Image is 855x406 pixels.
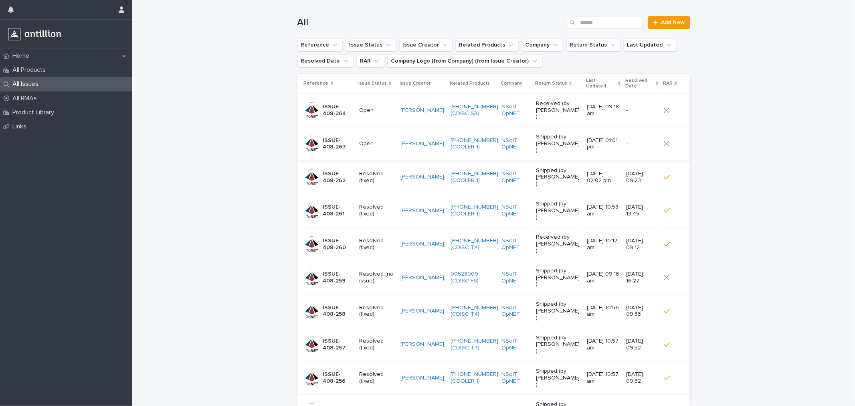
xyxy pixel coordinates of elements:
[501,137,530,151] a: NSoIT OpNET
[297,127,690,160] tr: ISSUE-408-263Open[PERSON_NAME] [PHONE_NUMBER] (COOLER 1) NSoIT OpNET Shipped (by [PERSON_NAME])[D...
[297,194,690,227] tr: ISSUE-408-261Resolved (fixed)[PERSON_NAME] [PHONE_NUMBER] (COOLER 1) NSoIT OpNET Shipped (by [PER...
[323,171,353,184] p: ISSUE-408-262
[451,171,498,184] a: [PHONE_NUMBER] (COOLER 1)
[323,371,353,385] p: ISSUE-408-256
[627,338,658,351] p: [DATE] 09:52
[501,79,522,88] p: Company
[323,238,353,251] p: ISSUE-408-260
[501,204,530,217] a: NSoIT OpNET
[359,271,394,284] p: Resolved (no issue)
[627,204,658,217] p: [DATE] 13:45
[304,79,329,88] p: Reference
[587,104,620,117] p: [DATE] 09:18 am
[627,107,658,114] p: -
[663,79,673,88] p: RAR
[587,171,620,184] p: [DATE] 02:02 pm
[456,39,519,51] button: Related Products
[323,104,353,117] p: ISSUE-408-264
[627,171,658,184] p: [DATE] 09:23
[501,238,530,251] a: NSoIT OpNET
[399,39,453,51] button: Issue Creator
[400,207,444,214] a: [PERSON_NAME]
[648,16,690,29] a: Add New
[323,338,353,351] p: ISSUE-408-257
[9,52,36,60] p: Home
[451,271,495,284] a: 00523009 (CDISC F6)
[587,371,620,385] p: [DATE] 10:57 am
[587,304,620,318] p: [DATE] 10:56 am
[587,238,620,251] p: [DATE] 10:12 am
[566,39,621,51] button: Return Status
[400,308,444,315] a: [PERSON_NAME]
[400,241,444,248] a: [PERSON_NAME]
[359,238,394,251] p: Resolved (fixed)
[357,55,384,67] button: RAR
[400,79,431,88] p: Issue Creator
[501,371,530,385] a: NSoIT OpNET
[323,204,353,217] p: ISSUE-408-261
[451,238,498,251] a: [PHONE_NUMBER] (CDISC T4)
[359,304,394,318] p: Resolved (fixed)
[400,341,444,348] a: [PERSON_NAME]
[587,204,620,217] p: [DATE] 10:58 am
[359,107,394,114] p: Open
[501,171,530,184] a: NSoIT OpNET
[297,93,690,127] tr: ISSUE-408-264Open[PERSON_NAME] [PHONE_NUMBER] (CDISC S3) NSoIT OpNET Received (by [PERSON_NAME])[...
[536,301,580,321] p: Shipped (by [PERSON_NAME])
[501,104,530,117] a: NSoIT OpNET
[358,79,387,88] p: Issue Status
[297,328,690,361] tr: ISSUE-408-257Resolved (fixed)[PERSON_NAME] [PHONE_NUMBER] (CDISC T4) NSoIT OpNET Shipped (by [PER...
[297,261,690,294] tr: ISSUE-408-259Resolved (no issue)[PERSON_NAME] 00523009 (CDISC F6) NSoIT OpNET Shipped (by [PERSON...
[451,137,498,151] a: [PHONE_NUMBER] (COOLER 1)
[627,304,658,318] p: [DATE] 09:53
[567,16,643,29] input: Search
[451,204,498,217] a: [PHONE_NUMBER] (COOLER 1)
[388,55,542,67] button: Company Logo (from Company) (from Issue Creator)
[626,76,654,91] p: Resolved Date
[627,271,658,284] p: [DATE] 16:27
[536,268,580,288] p: Shipped (by [PERSON_NAME])
[450,79,490,88] p: Related Products
[536,201,580,221] p: Shipped (by [PERSON_NAME])
[451,371,498,385] a: [PHONE_NUMBER] (COOLER 1)
[536,134,580,154] p: Shipped (by [PERSON_NAME])
[661,20,685,25] span: Add New
[359,171,394,184] p: Resolved (fixed)
[297,55,354,67] button: Resolved Date
[586,76,616,91] p: Last Updated
[587,137,620,151] p: [DATE] 01:01 pm
[359,338,394,351] p: Resolved (fixed)
[297,39,343,51] button: Reference
[9,80,45,88] p: All Issues
[6,26,63,42] img: r3a3Z93SSpeN6cOOTyqw
[297,294,690,328] tr: ISSUE-408-258Resolved (fixed)[PERSON_NAME] [PHONE_NUMBER] (CDISC T4) NSoIT OpNET Shipped (by [PER...
[451,338,498,351] a: [PHONE_NUMBER] (CDISC T4)
[9,66,52,74] p: All Products
[297,361,690,394] tr: ISSUE-408-256Resolved (fixed)[PERSON_NAME] [PHONE_NUMBER] (COOLER 1) NSoIT OpNET Shipped (by [PER...
[587,271,620,284] p: [DATE] 09:16 am
[297,160,690,194] tr: ISSUE-408-262Resolved (fixed)[PERSON_NAME] [PHONE_NUMBER] (COOLER 1) NSoIT OpNET Shipped (by [PER...
[359,204,394,217] p: Resolved (fixed)
[359,140,394,147] p: Open
[297,17,564,28] h1: All
[297,227,690,261] tr: ISSUE-408-260Resolved (fixed)[PERSON_NAME] [PHONE_NUMBER] (CDISC T4) NSoIT OpNET Received (by [PE...
[400,107,444,114] a: [PERSON_NAME]
[501,338,530,351] a: NSoIT OpNET
[9,109,61,116] p: Product Library
[536,234,580,254] p: Received (by [PERSON_NAME])
[451,304,498,318] a: [PHONE_NUMBER] (CDISC T4)
[400,375,444,382] a: [PERSON_NAME]
[400,140,444,147] a: [PERSON_NAME]
[359,371,394,385] p: Resolved (fixed)
[501,304,530,318] a: NSoIT OpNET
[9,95,43,102] p: All RMAs
[323,304,353,318] p: ISSUE-408-258
[346,39,396,51] button: Issue Status
[323,271,353,284] p: ISSUE-408-259
[587,338,620,351] p: [DATE] 10:57 am
[501,271,530,284] a: NSoIT OpNET
[536,368,580,388] p: Shipped (by [PERSON_NAME])
[535,79,567,88] p: Return Status
[627,371,658,385] p: [DATE] 09:52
